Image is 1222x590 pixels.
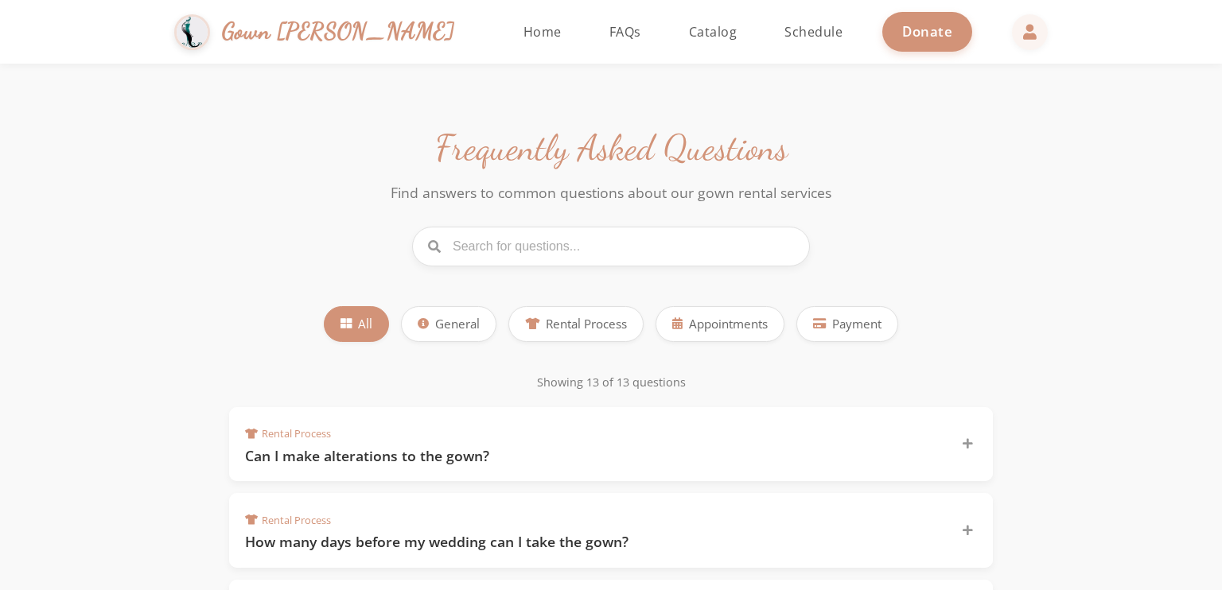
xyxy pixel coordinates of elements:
span: Appointments [689,315,768,333]
span: Gown [PERSON_NAME] [222,14,455,49]
h3: Can I make alterations to the gown? [245,446,942,466]
span: Showing 13 of 13 questions [537,375,686,390]
span: Home [523,23,562,41]
span: FAQs [609,23,641,41]
p: Find answers to common questions about our gown rental services [372,182,850,203]
button: Payment [796,306,898,342]
a: Gown [PERSON_NAME] [174,10,471,54]
a: Donate [882,12,972,51]
span: General [435,315,480,333]
img: Gown Gmach Logo [174,14,210,50]
span: Payment [832,315,881,333]
button: Rental Process [508,306,644,342]
span: Catalog [689,23,737,41]
span: All [358,315,372,333]
h3: How many days before my wedding can I take the gown? [245,532,942,552]
button: General [401,306,496,342]
span: Schedule [784,23,843,41]
h1: Frequently Asked Questions [229,127,993,170]
button: All [324,306,389,342]
span: Rental Process [245,426,331,441]
span: Rental Process [245,513,331,528]
span: Donate [902,22,952,41]
input: Search for questions... [412,227,810,266]
button: Appointments [656,306,784,342]
span: Rental Process [546,315,627,333]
